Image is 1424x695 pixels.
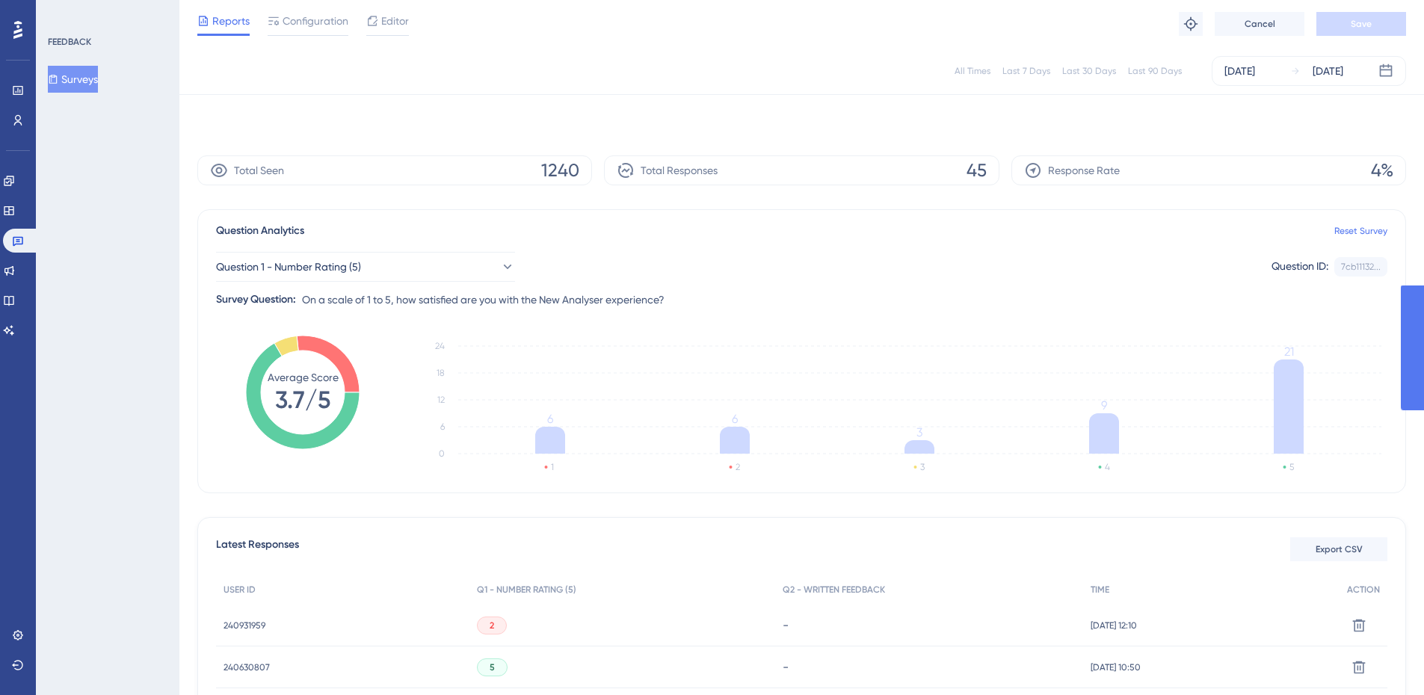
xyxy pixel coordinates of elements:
span: USER ID [224,584,256,596]
span: Cancel [1245,18,1275,30]
span: Total Seen [234,161,284,179]
span: Q2 - WRITTEN FEEDBACK [783,584,885,596]
div: Last 90 Days [1128,65,1182,77]
div: - [783,618,1076,632]
tspan: 18 [437,368,445,378]
div: All Times [955,65,990,77]
span: Question 1 - Number Rating (5) [216,258,361,276]
tspan: 12 [437,395,445,405]
span: 4% [1371,158,1393,182]
span: 5 [490,661,495,673]
button: Surveys [48,66,98,93]
span: 2 [490,620,494,631]
button: Save [1316,12,1406,36]
tspan: 6 [440,421,445,432]
text: 3 [920,462,925,472]
div: Survey Question: [216,291,296,309]
span: [DATE] 10:50 [1091,661,1141,673]
button: Cancel [1215,12,1304,36]
div: 7cb11132... [1341,261,1381,273]
span: Total Responses [641,161,718,179]
tspan: 6 [547,412,553,426]
tspan: 0 [439,448,445,459]
span: Response Rate [1048,161,1120,179]
span: 45 [967,158,987,182]
span: Editor [381,12,409,30]
tspan: 6 [732,412,738,426]
span: TIME [1091,584,1109,596]
span: Question Analytics [216,222,304,240]
iframe: UserGuiding AI Assistant Launcher [1361,636,1406,681]
text: 1 [551,462,554,472]
span: Latest Responses [216,536,299,563]
div: - [783,660,1076,674]
span: 240931959 [224,620,265,631]
span: Export CSV [1316,543,1363,555]
div: Last 30 Days [1062,65,1116,77]
tspan: 3.7/5 [275,386,330,414]
text: 5 [1289,462,1294,472]
span: Configuration [283,12,348,30]
div: [DATE] [1313,62,1343,80]
button: Question 1 - Number Rating (5) [216,252,515,282]
span: Q1 - NUMBER RATING (5) [477,584,576,596]
text: 2 [736,462,740,472]
span: Reports [212,12,250,30]
div: [DATE] [1224,62,1255,80]
span: 1240 [541,158,579,182]
div: Last 7 Days [1002,65,1050,77]
span: 240630807 [224,661,270,673]
tspan: 9 [1101,398,1107,413]
span: ACTION [1347,584,1380,596]
tspan: 3 [916,425,922,439]
span: On a scale of 1 to 5, how satisfied are you with the New Analyser experience? [302,291,665,309]
div: Question ID: [1272,257,1328,277]
tspan: Average Score [268,371,339,383]
a: Reset Survey [1334,225,1387,237]
tspan: 24 [435,341,445,351]
button: Export CSV [1290,537,1387,561]
div: FEEDBACK [48,36,91,48]
span: [DATE] 12:10 [1091,620,1137,631]
tspan: 21 [1284,345,1294,359]
text: 4 [1105,462,1110,472]
span: Save [1351,18,1372,30]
